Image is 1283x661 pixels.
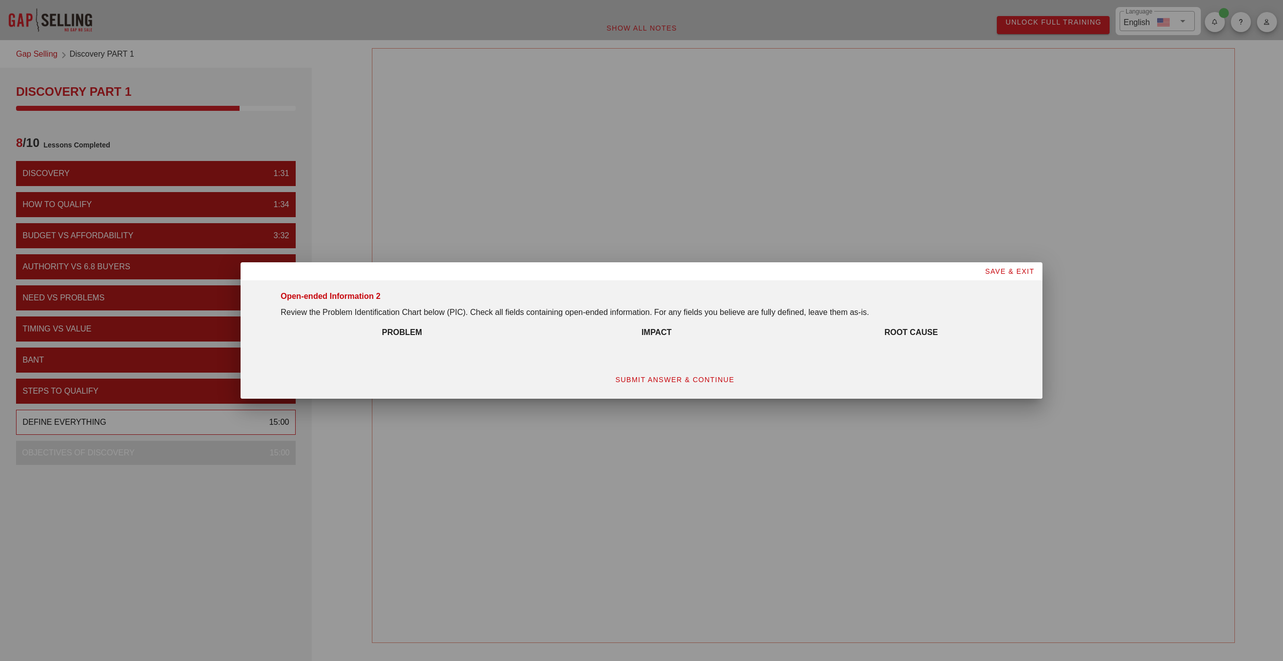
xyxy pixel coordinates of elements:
[976,262,1042,280] button: SAVE & EXIT
[281,306,1032,318] p: Review the Problem Identification Chart below (PIC). Check all fields containing open-ended infor...
[607,371,743,389] button: SUBMIT ANSWER & CONTINUE
[984,267,1034,275] span: SAVE & EXIT
[281,290,380,302] div: Open-ended Information 2
[885,328,938,337] strong: ROOT CAUSE
[641,328,672,337] strong: IMPACT
[615,376,735,384] span: SUBMIT ANSWER & CONTINUE
[382,328,422,337] strong: PROBLEM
